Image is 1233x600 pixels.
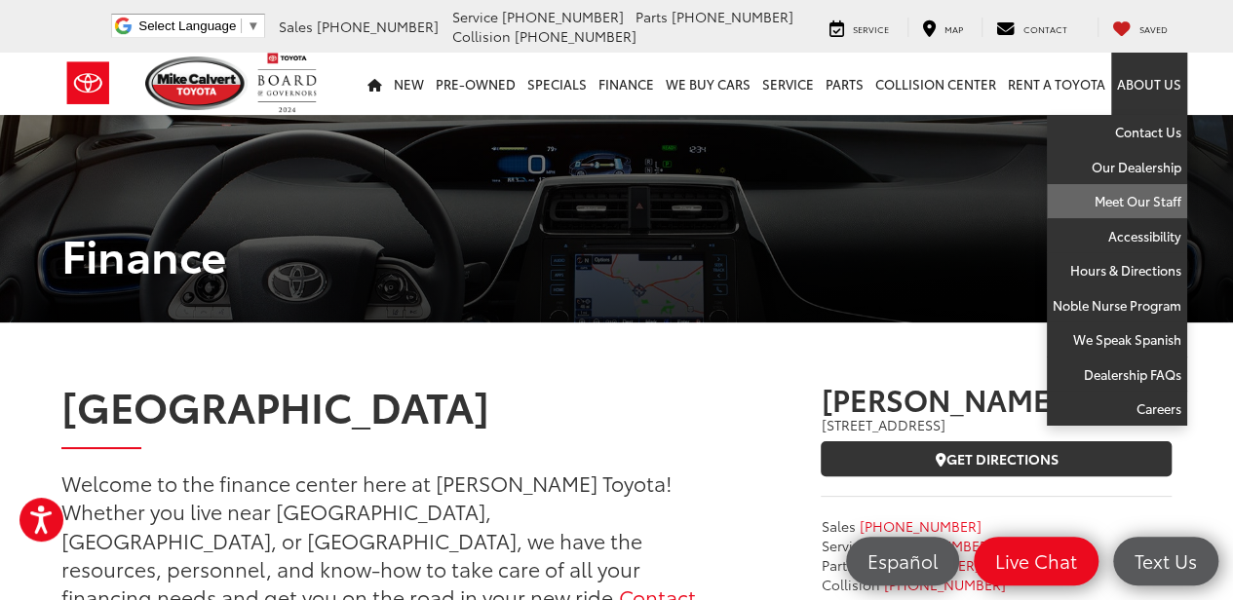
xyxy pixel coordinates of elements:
[853,22,889,35] span: Service
[883,575,1005,594] a: <span class='callNowClass4'>713-558-8282</span>
[430,53,521,115] a: Pre-Owned
[1047,322,1187,357] a: We Speak Spanish
[859,516,981,536] span: [PHONE_NUMBER]
[452,26,511,46] span: Collision
[982,18,1082,37] a: Contact
[870,536,992,555] span: [PHONE_NUMBER]
[138,19,259,33] a: Select Language​
[1125,548,1207,573] span: Text Us
[821,536,867,555] span: Service
[317,17,439,36] span: [PHONE_NUMBER]
[138,19,236,33] span: Select Language
[1023,22,1067,35] span: Contact
[1047,357,1187,393] a: Dealership FAQs
[47,229,1187,279] h1: Finance
[821,383,1172,415] h3: [PERSON_NAME] Toyota
[660,53,756,115] a: WE BUY CARS
[1047,253,1187,288] a: Hours & Directions
[1047,219,1187,254] a: Accessibility
[502,7,624,26] span: [PHONE_NUMBER]
[1047,150,1187,185] a: Our Dealership
[1047,115,1187,150] a: Contact Us
[521,53,593,115] a: Specials
[593,53,660,115] a: Finance
[388,53,430,115] a: New
[279,17,313,36] span: Sales
[452,7,498,26] span: Service
[815,18,904,37] a: Service
[1098,18,1182,37] a: My Saved Vehicles
[821,441,1172,476] a: Get Directions
[944,22,963,35] span: Map
[883,575,1005,594] span: [PHONE_NUMBER]
[985,548,1087,573] span: Live Chat
[1111,53,1187,115] a: About Us
[241,19,242,33] span: ​
[821,516,855,536] span: Sales
[145,56,249,110] img: Mike Calvert Toyota
[52,52,125,115] img: Toyota
[821,415,1172,434] address: [STREET_ADDRESS]
[846,537,959,585] a: Español
[821,555,853,575] span: Parts
[858,548,947,573] span: Español
[362,53,388,115] a: Home
[636,7,668,26] span: Parts
[974,537,1098,585] a: Live Chat
[61,383,697,428] h3: [GEOGRAPHIC_DATA]
[869,53,1002,115] a: Collision Center
[756,53,820,115] a: Service
[1139,22,1168,35] span: Saved
[1047,288,1187,323] a: Noble Nurse Program
[907,18,978,37] a: Map
[672,7,793,26] span: [PHONE_NUMBER]
[1047,184,1187,219] a: Meet Our Staff
[1113,537,1218,585] a: Text Us
[820,53,869,115] a: Parts
[821,575,879,594] span: Collision
[1002,53,1111,115] a: Rent a Toyota
[515,26,636,46] span: [PHONE_NUMBER]
[870,536,992,555] a: <span class='callNowClass2'>346-577-8734</span>
[1047,392,1187,426] a: Careers
[247,19,259,33] span: ▼
[859,516,981,536] a: <span class='callNowClass'>713-597-5313</span>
